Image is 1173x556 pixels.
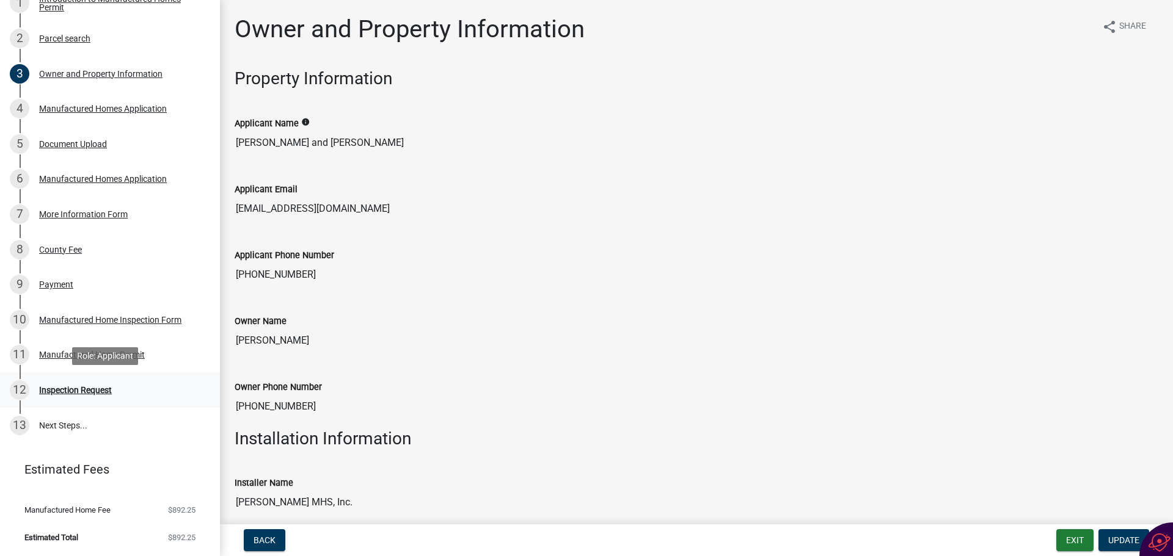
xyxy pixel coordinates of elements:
[168,506,195,514] span: $892.25
[10,169,29,189] div: 6
[24,533,78,541] span: Estimated Total
[235,317,287,326] label: Owner Name
[39,280,73,289] div: Payment
[10,99,29,118] div: 4
[1108,535,1139,545] span: Update
[10,345,29,364] div: 11
[301,118,310,126] i: info
[39,316,181,324] div: Manufactured Home Inspection Form
[235,15,585,44] h1: Owner and Property Information
[235,68,1158,89] h3: Property Information
[235,251,334,260] label: Applicant Phone Number
[10,240,29,259] div: 8
[244,529,285,551] button: Back
[10,64,29,84] div: 3
[1119,20,1146,34] span: Share
[39,245,82,254] div: County Fee
[235,428,1158,449] h3: Installation Information
[235,383,322,392] label: Owner Phone Number
[235,186,298,194] label: Applicant Email
[39,104,167,113] div: Manufactured Homes Application
[39,210,128,218] div: More Information Form
[10,29,29,48] div: 2
[1092,15,1156,38] button: shareShare
[10,310,29,330] div: 10
[1098,529,1149,551] button: Update
[39,350,145,359] div: Manufactured Home Permit
[39,175,167,183] div: Manufactured Homes Application
[1056,529,1094,551] button: Exit
[39,386,112,394] div: Inspection Request
[39,34,90,43] div: Parcel search
[72,347,138,365] div: Role: Applicant
[254,535,276,545] span: Back
[10,134,29,154] div: 5
[39,140,107,148] div: Document Upload
[168,533,195,541] span: $892.25
[10,457,200,482] a: Estimated Fees
[10,275,29,294] div: 9
[39,70,163,78] div: Owner and Property Information
[235,120,299,128] label: Applicant Name
[24,506,111,514] span: Manufactured Home Fee
[10,204,29,224] div: 7
[1102,20,1117,34] i: share
[10,416,29,435] div: 13
[235,479,293,488] label: Installer Name
[10,380,29,400] div: 12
